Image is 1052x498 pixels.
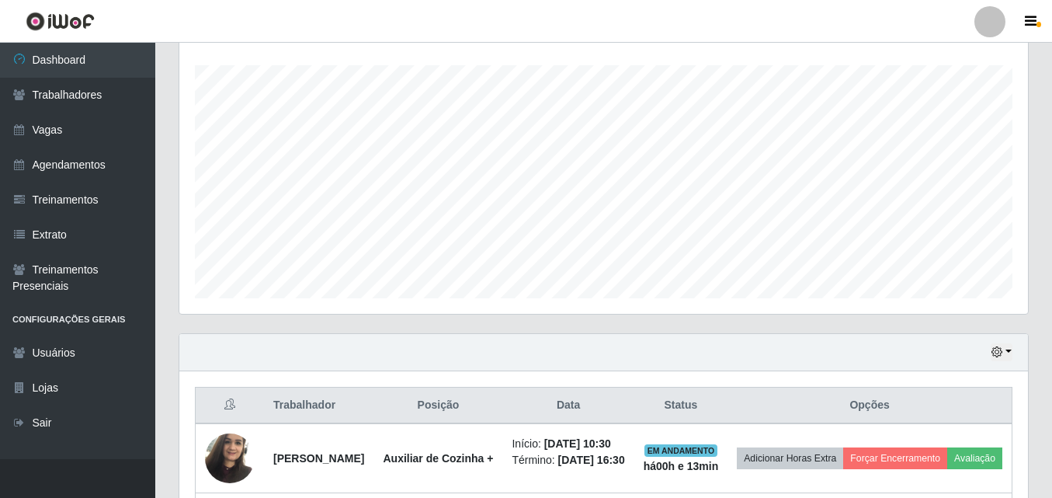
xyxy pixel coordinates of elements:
button: Avaliação [947,448,1002,469]
time: [DATE] 16:30 [558,454,625,466]
img: 1748573558798.jpeg [205,425,255,491]
li: Início: [512,436,624,452]
button: Forçar Encerramento [843,448,947,469]
th: Data [502,388,634,424]
li: Término: [512,452,624,468]
th: Trabalhador [264,388,373,424]
span: EM ANDAMENTO [644,444,718,457]
img: CoreUI Logo [26,12,95,31]
time: [DATE] 10:30 [544,437,611,450]
strong: Auxiliar de Cozinha + [383,452,493,465]
strong: há 00 h e 13 min [644,460,719,472]
th: Opções [727,388,1012,424]
th: Posição [373,388,502,424]
strong: [PERSON_NAME] [273,452,364,465]
button: Adicionar Horas Extra [737,448,843,469]
th: Status [634,388,728,424]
